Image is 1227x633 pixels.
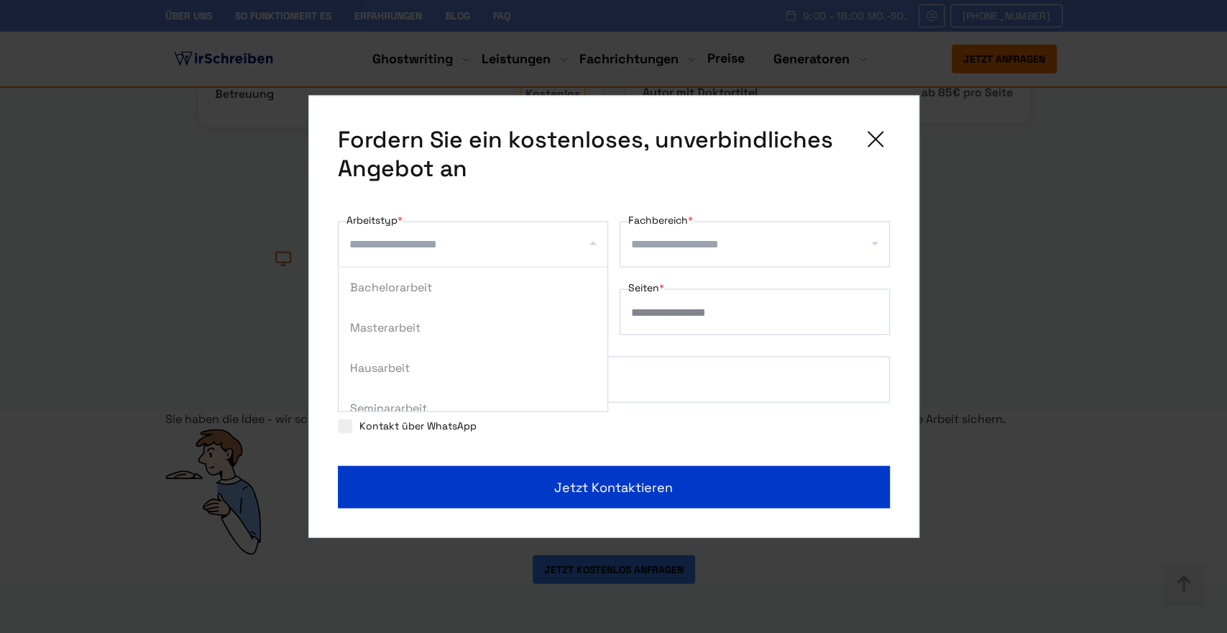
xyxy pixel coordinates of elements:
[339,348,607,388] div: Hausarbeit
[339,388,607,429] div: Seminararbeit
[338,419,477,432] label: Kontakt über WhatsApp
[346,211,403,229] label: Arbeitstyp
[338,466,890,509] button: Jetzt kontaktieren
[554,478,673,497] span: Jetzt kontaktieren
[628,211,693,229] label: Fachbereich
[628,279,664,296] label: Seiten
[338,125,850,183] span: Fordern Sie ein kostenloses, unverbindliches Angebot an
[339,308,607,348] div: Masterarbeit
[339,268,607,308] div: Bachelorarbeit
